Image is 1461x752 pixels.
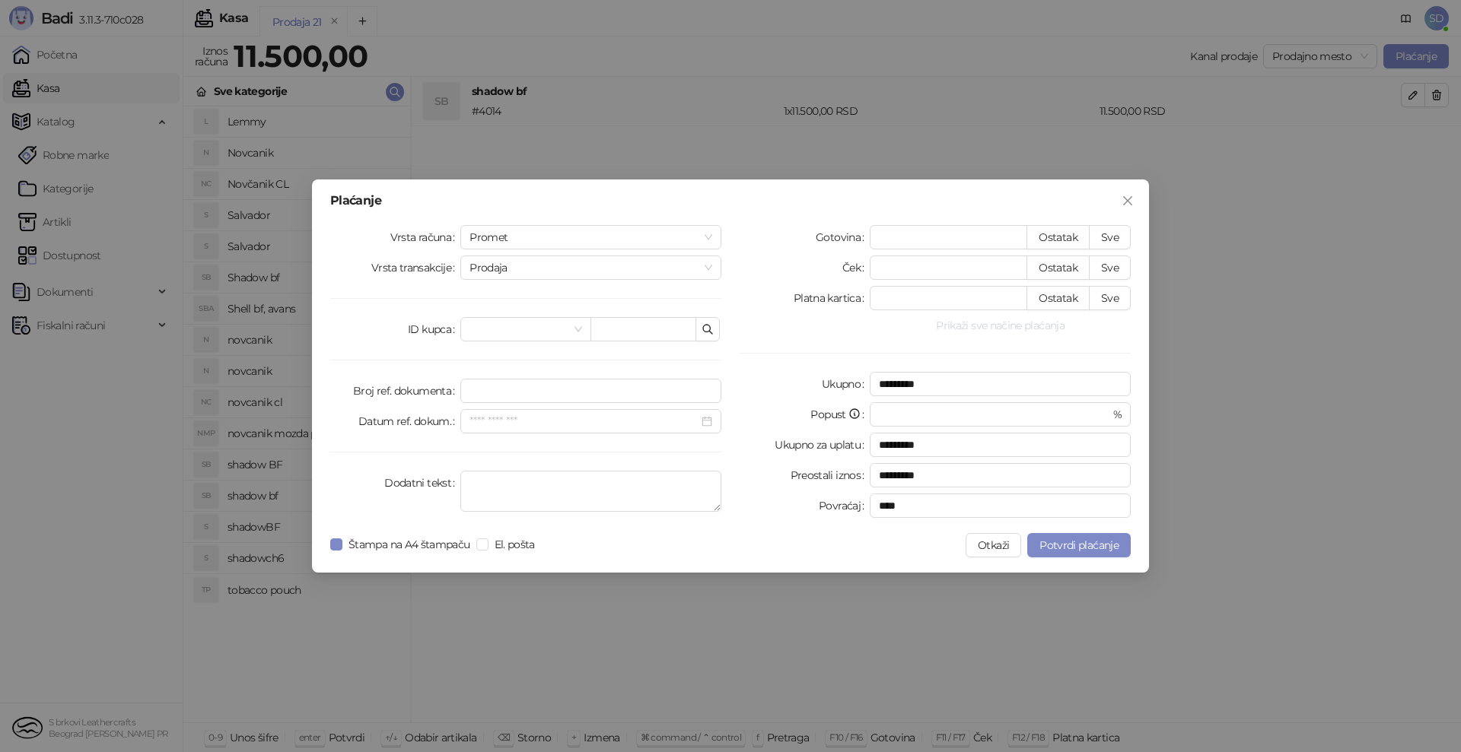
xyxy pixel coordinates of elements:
[1089,286,1131,310] button: Sve
[966,533,1021,557] button: Otkaži
[816,225,870,249] label: Gotovina
[1027,225,1090,249] button: Ostatak
[330,195,1131,207] div: Plaćanje
[822,372,871,396] label: Ukupno
[1122,195,1134,207] span: close
[460,379,721,403] input: Broj ref. dokumenta
[1027,533,1131,557] button: Potvrdi plaćanje
[775,433,870,457] label: Ukupno za uplatu
[384,471,460,495] label: Dodatni tekst
[1089,225,1131,249] button: Sve
[469,226,712,249] span: Promet
[794,286,870,310] label: Platna kartica
[353,379,460,403] label: Broj ref. dokumenta
[469,413,699,430] input: Datum ref. dokum.
[1089,255,1131,280] button: Sve
[1027,255,1090,280] button: Ostatak
[810,402,870,427] label: Popust
[469,256,712,279] span: Prodaja
[819,493,870,518] label: Povraćaj
[489,536,541,553] span: El. pošta
[1116,195,1140,207] span: Zatvori
[342,536,476,553] span: Štampa na A4 štampaču
[408,317,460,341] label: ID kupca
[842,255,870,280] label: Ček
[371,255,461,280] label: Vrsta transakcije
[390,225,461,249] label: Vrsta računa
[870,316,1131,335] button: Prikaži sve načine plaćanja
[460,471,721,512] textarea: Dodatni tekst
[1039,538,1119,552] span: Potvrdi plaćanje
[1027,286,1090,310] button: Ostatak
[1116,189,1140,213] button: Close
[358,409,461,433] label: Datum ref. dokum.
[791,463,871,487] label: Preostali iznos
